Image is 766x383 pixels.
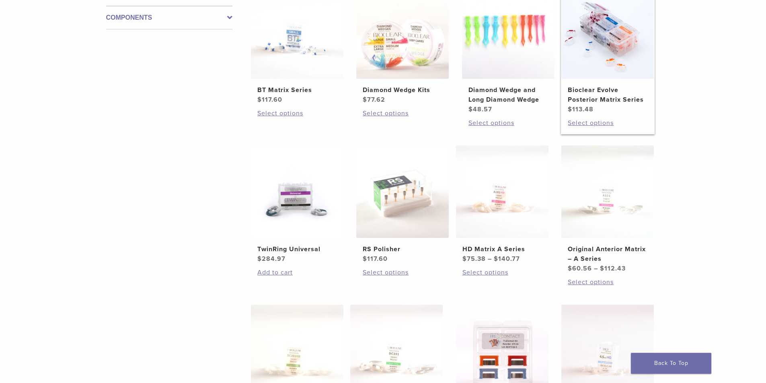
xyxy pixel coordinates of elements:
[456,145,549,264] a: HD Matrix A SeriesHD Matrix A Series
[251,145,344,264] a: TwinRing UniversalTwinRing Universal $284.97
[356,145,449,238] img: RS Polisher
[468,105,473,113] span: $
[257,96,262,104] span: $
[456,145,548,238] img: HD Matrix A Series
[106,13,232,23] label: Components
[356,145,450,264] a: RS PolisherRS Polisher $117.60
[257,244,337,254] h2: TwinRing Universal
[568,264,592,272] bdi: 60.56
[257,109,337,118] a: Select options for “BT Matrix Series”
[363,96,385,104] bdi: 77.62
[568,85,647,104] h2: Bioclear Evolve Posterior Matrix Series
[257,96,282,104] bdi: 117.60
[257,85,337,95] h2: BT Matrix Series
[468,118,548,128] a: Select options for “Diamond Wedge and Long Diamond Wedge”
[600,264,626,272] bdi: 112.43
[257,255,262,263] span: $
[594,264,598,272] span: –
[561,145,654,238] img: Original Anterior Matrix - A Series
[568,277,647,287] a: Select options for “Original Anterior Matrix - A Series”
[363,109,442,118] a: Select options for “Diamond Wedge Kits”
[468,105,492,113] bdi: 48.57
[568,244,647,264] h2: Original Anterior Matrix – A Series
[257,255,285,263] bdi: 284.97
[363,255,367,263] span: $
[462,268,542,277] a: Select options for “HD Matrix A Series”
[257,268,337,277] a: Add to cart: “TwinRing Universal”
[568,264,572,272] span: $
[568,105,572,113] span: $
[462,255,486,263] bdi: 75.38
[494,255,520,263] bdi: 140.77
[488,255,492,263] span: –
[600,264,604,272] span: $
[568,118,647,128] a: Select options for “Bioclear Evolve Posterior Matrix Series”
[462,255,467,263] span: $
[363,85,442,95] h2: Diamond Wedge Kits
[561,145,655,273] a: Original Anterior Matrix - A SeriesOriginal Anterior Matrix – A Series
[568,105,593,113] bdi: 113.48
[462,244,542,254] h2: HD Matrix A Series
[631,353,711,374] a: Back To Top
[363,244,442,254] h2: RS Polisher
[468,85,548,104] h2: Diamond Wedge and Long Diamond Wedge
[494,255,498,263] span: $
[363,255,388,263] bdi: 117.60
[363,268,442,277] a: Select options for “RS Polisher”
[251,145,343,238] img: TwinRing Universal
[363,96,367,104] span: $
